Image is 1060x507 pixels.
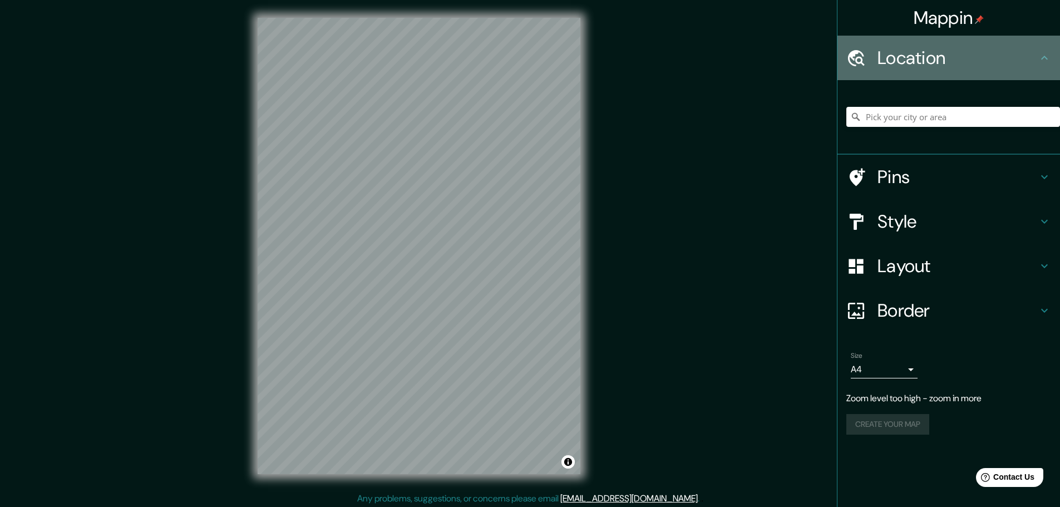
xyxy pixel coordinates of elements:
[877,47,1038,69] h4: Location
[837,155,1060,199] div: Pins
[560,493,698,504] a: [EMAIL_ADDRESS][DOMAIN_NAME]
[877,255,1038,277] h4: Layout
[837,288,1060,333] div: Border
[699,492,701,505] div: .
[877,166,1038,188] h4: Pins
[837,244,1060,288] div: Layout
[837,36,1060,80] div: Location
[837,199,1060,244] div: Style
[258,18,580,474] canvas: Map
[846,392,1051,405] p: Zoom level too high - zoom in more
[701,492,703,505] div: .
[846,107,1060,127] input: Pick your city or area
[961,464,1048,495] iframe: Help widget launcher
[357,492,699,505] p: Any problems, suggestions, or concerns please email .
[851,351,862,361] label: Size
[877,299,1038,322] h4: Border
[975,15,984,24] img: pin-icon.png
[877,210,1038,233] h4: Style
[851,361,918,378] div: A4
[561,455,575,469] button: Toggle attribution
[914,7,984,29] h4: Mappin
